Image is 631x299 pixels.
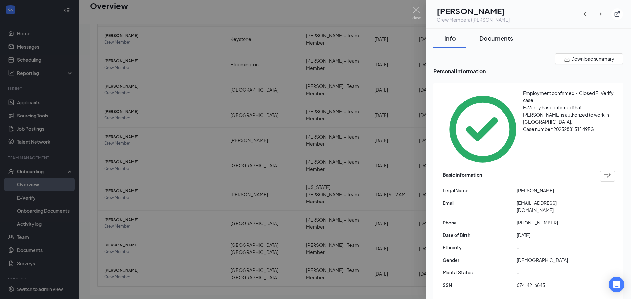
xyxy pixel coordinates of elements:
span: Phone [443,219,517,226]
svg: CheckmarkCircle [443,89,523,169]
div: Crew Member at [PERSON_NAME] [437,16,510,23]
span: Case number: 2025288131149FG [523,126,594,132]
span: Gender [443,256,517,264]
span: [PHONE_NUMBER] [517,219,591,226]
span: SSN [443,281,517,288]
svg: ExternalLink [614,11,620,17]
span: Legal Name [443,187,517,194]
div: Open Intercom Messenger [609,277,624,292]
span: - [517,269,591,276]
svg: ArrowLeftNew [582,11,589,17]
span: E-Verify has confirmed that [PERSON_NAME] is authorized to work in [GEOGRAPHIC_DATA]. [523,104,609,125]
span: [PERSON_NAME] [517,187,591,194]
button: ExternalLink [611,8,623,20]
span: [EMAIL_ADDRESS][DOMAIN_NAME] [517,199,591,214]
div: Documents [479,34,513,42]
button: Download summary [555,53,623,64]
span: [DATE] [517,231,591,239]
span: Marital Status [443,269,517,276]
span: Employment confirmed・Closed E-Verify case [523,90,614,103]
button: ArrowRight [597,8,609,20]
div: Info [440,34,460,42]
span: Download summary [571,55,614,62]
h1: [PERSON_NAME] [437,5,510,16]
span: 674-42-6843 [517,281,591,288]
span: [DEMOGRAPHIC_DATA] [517,256,591,264]
span: Email [443,199,517,206]
span: Basic information [443,171,482,182]
button: ArrowLeftNew [582,8,594,20]
span: Personal information [433,67,623,75]
span: Date of Birth [443,231,517,239]
span: - [517,244,591,251]
span: Ethnicity [443,244,517,251]
svg: ArrowRight [597,11,603,17]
